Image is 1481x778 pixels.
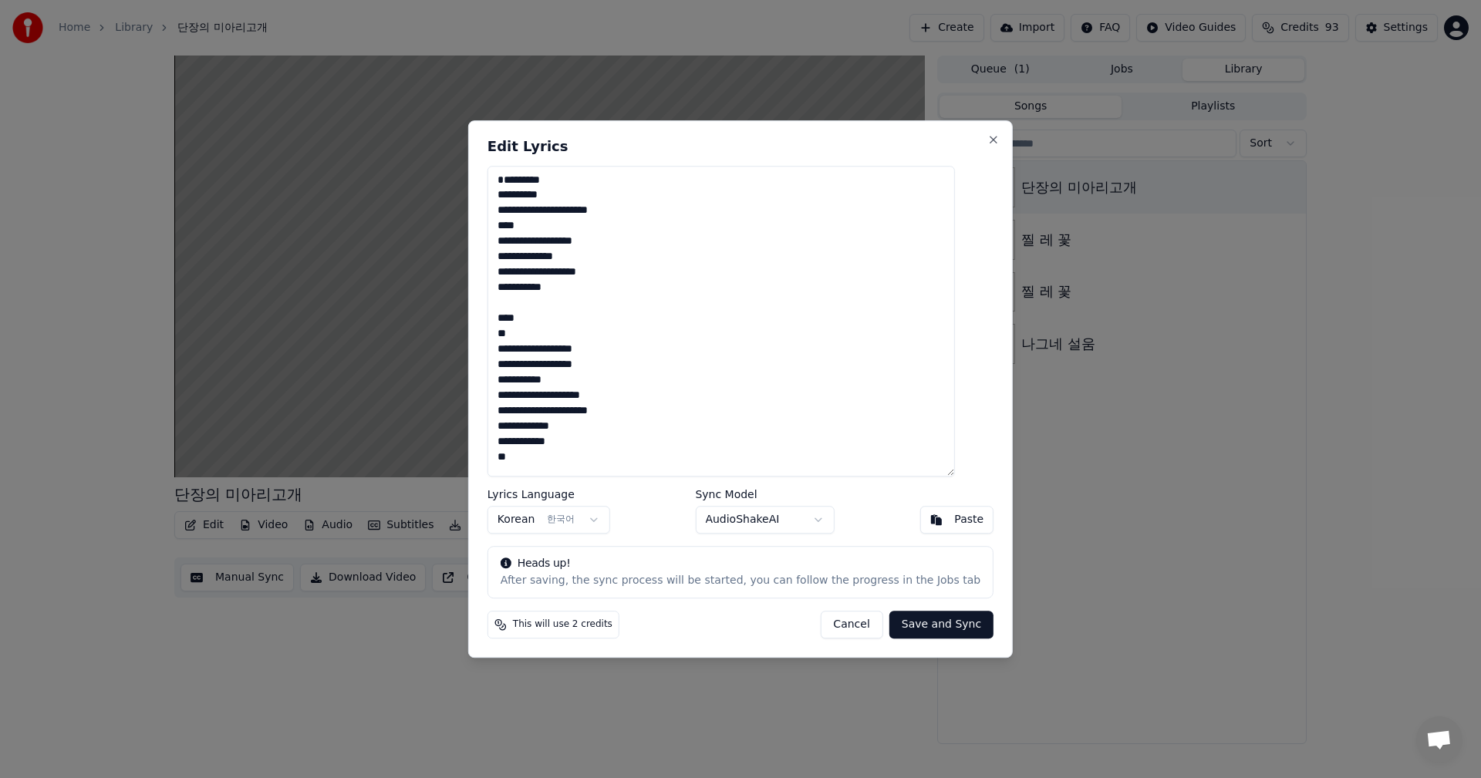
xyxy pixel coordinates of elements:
label: Lyrics Language [487,489,610,500]
h2: Edit Lyrics [487,140,994,153]
div: After saving, the sync process will be started, you can follow the progress in the Jobs tab [501,573,980,588]
button: Cancel [820,611,882,638]
div: Heads up! [501,556,980,571]
label: Sync Model [695,489,834,500]
div: Paste [954,512,983,527]
span: This will use 2 credits [513,618,612,631]
button: Save and Sync [889,611,994,638]
button: Paste [919,506,994,534]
